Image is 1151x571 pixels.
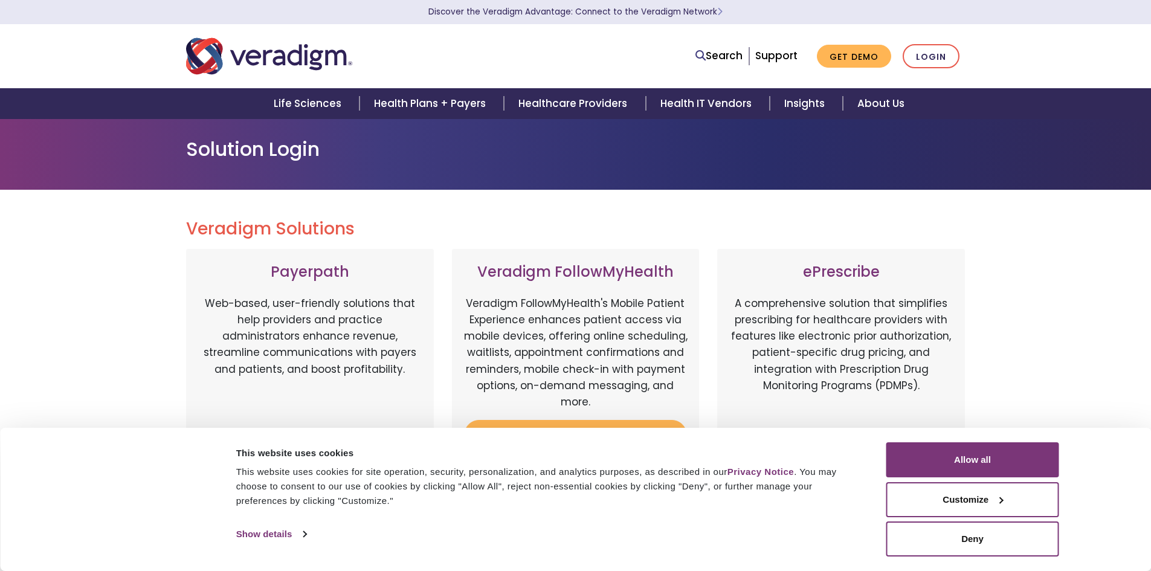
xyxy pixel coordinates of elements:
p: Web-based, user-friendly solutions that help providers and practice administrators enhance revenu... [198,295,422,422]
a: Healthcare Providers [504,88,645,119]
span: Learn More [717,6,723,18]
button: Deny [886,521,1059,556]
a: Discover the Veradigm Advantage: Connect to the Veradigm NetworkLearn More [428,6,723,18]
h3: Veradigm FollowMyHealth [464,263,688,281]
a: About Us [843,88,919,119]
button: Allow all [886,442,1059,477]
a: Insights [770,88,843,119]
a: Get Demo [817,45,891,68]
button: Customize [886,482,1059,517]
a: Support [755,48,798,63]
a: Health Plans + Payers [359,88,504,119]
a: Life Sciences [259,88,359,119]
p: Veradigm FollowMyHealth's Mobile Patient Experience enhances patient access via mobile devices, o... [464,295,688,410]
h2: Veradigm Solutions [186,219,966,239]
a: Show details [236,525,306,543]
h3: Payerpath [198,263,422,281]
p: A comprehensive solution that simplifies prescribing for healthcare providers with features like ... [729,295,953,422]
a: Login [903,44,959,69]
a: Login to Veradigm FollowMyHealth [464,420,688,459]
h1: Solution Login [186,138,966,161]
a: Privacy Notice [727,466,794,477]
a: Health IT Vendors [646,88,770,119]
a: Search [695,48,743,64]
h3: ePrescribe [729,263,953,281]
div: This website uses cookies for site operation, security, personalization, and analytics purposes, ... [236,465,859,508]
div: This website uses cookies [236,446,859,460]
img: Veradigm logo [186,36,352,76]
